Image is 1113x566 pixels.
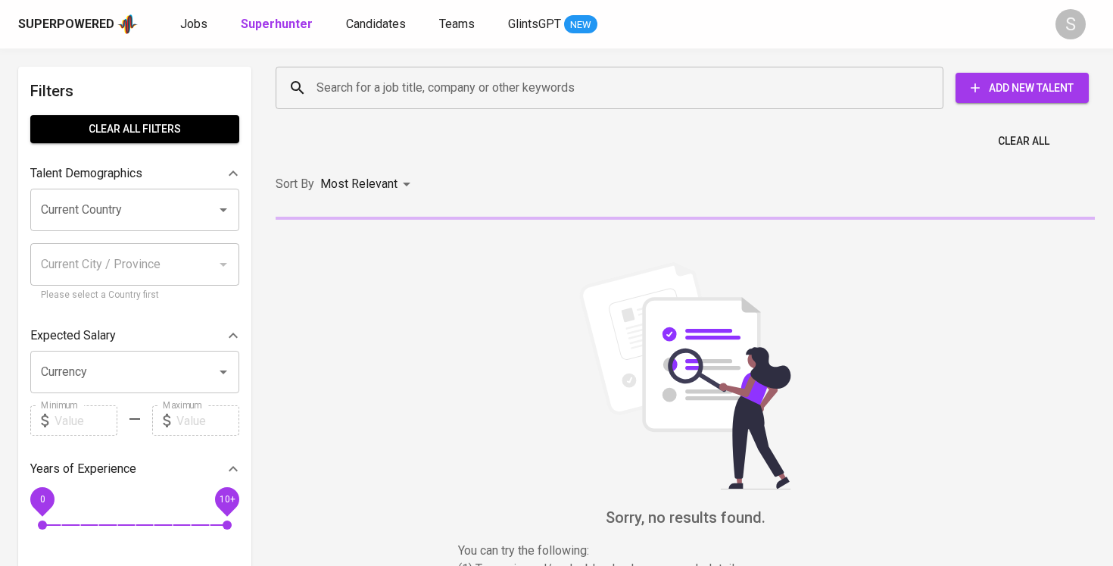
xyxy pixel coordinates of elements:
span: NEW [564,17,597,33]
input: Value [55,405,117,436]
p: Talent Demographics [30,164,142,183]
button: Add New Talent [956,73,1089,103]
p: You can try the following : [458,542,912,560]
div: S [1055,9,1086,39]
span: Teams [439,17,475,31]
input: Value [176,405,239,436]
a: Superhunter [241,15,316,34]
h6: Filters [30,79,239,103]
span: Add New Talent [968,79,1077,98]
p: Please select a Country first [41,288,229,303]
span: 10+ [219,494,235,505]
span: Clear All [998,132,1049,151]
span: Clear All filters [42,120,227,139]
span: Candidates [346,17,406,31]
p: Most Relevant [320,175,397,193]
a: Teams [439,15,478,34]
img: app logo [117,13,138,36]
a: Jobs [180,15,210,34]
span: Jobs [180,17,207,31]
div: Superpowered [18,16,114,33]
button: Clear All [992,127,1055,155]
h6: Sorry, no results found. [276,505,1095,530]
a: Superpoweredapp logo [18,13,138,36]
a: Candidates [346,15,409,34]
div: Expected Salary [30,321,239,351]
div: Years of Experience [30,454,239,484]
span: GlintsGPT [508,17,561,31]
p: Expected Salary [30,327,116,345]
button: Open [213,361,234,383]
p: Years of Experience [30,460,136,478]
div: Talent Demographics [30,158,239,189]
button: Clear All filters [30,115,239,143]
p: Sort By [276,175,314,193]
button: Open [213,199,234,220]
a: GlintsGPT NEW [508,15,597,34]
span: 0 [39,494,45,505]
img: file_searching.svg [572,262,799,489]
div: Most Relevant [320,170,416,199]
b: Superhunter [241,17,313,31]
